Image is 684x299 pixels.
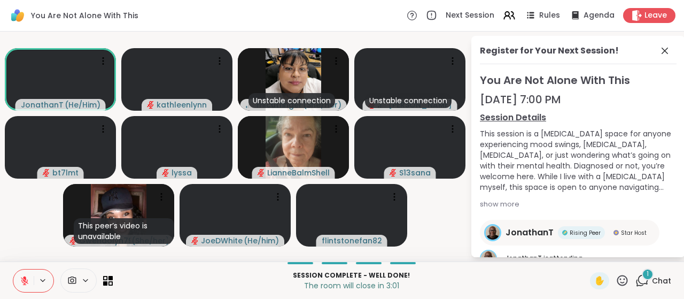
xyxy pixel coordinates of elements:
span: Leave [644,10,667,21]
p: Session Complete - well done! [119,271,584,280]
div: This session is a [MEDICAL_DATA] space for anyone experiencing mood swings, [MEDICAL_DATA], [MEDI... [480,128,677,193]
span: audio-muted [162,169,169,177]
p: The room will close in 3:01 [119,280,584,291]
img: mlcutfinger [266,48,321,111]
span: audio-muted [191,237,199,244]
div: show more [480,199,677,210]
img: LianneBalmShell [266,116,321,179]
span: JonathanT [506,254,542,263]
span: audio-muted [147,101,154,109]
span: Star Host [621,229,647,237]
span: flintstonefan82 [322,235,382,246]
span: audio-muted [43,169,50,177]
span: audio-muted [69,237,77,244]
img: Rising Peer [562,230,568,235]
div: Register for Your Next Session! [480,44,619,57]
span: Rising Peer [570,229,601,237]
img: Star Host [613,230,619,235]
span: 1 [647,270,649,279]
span: ( He/Him ) [65,99,100,110]
img: Gwendolyn79 [91,184,146,247]
span: JoeDWhite [201,235,243,246]
img: JonathanT [481,251,496,266]
a: JonathanTJonathanTRising PeerRising PeerStar HostStar Host [480,220,659,246]
span: audio-muted [258,169,265,177]
span: Next Session [446,10,494,21]
span: JonathanT [506,226,554,239]
div: Unstable connection [248,93,335,108]
span: Rules [539,10,560,21]
span: lyssa [172,167,192,178]
span: Agenda [584,10,615,21]
p: is attending [506,254,677,263]
span: audio-muted [390,169,397,177]
span: ✋ [594,274,605,287]
span: JonathanT [21,99,64,110]
span: You Are Not Alone With This [480,73,677,88]
span: LianneBalmShell [267,167,330,178]
span: bt7lmt [52,167,79,178]
span: You Are Not Alone With This [31,10,138,21]
span: kathleenlynn [157,99,207,110]
span: ( He/him ) [244,235,279,246]
img: ShareWell Logomark [9,6,27,25]
img: JonathanT [486,226,500,240]
div: Unstable connection [365,93,452,108]
div: This peer’s video is unavailable [74,218,174,244]
span: S13sana [399,167,431,178]
div: [DATE] 7:00 PM [480,92,677,107]
a: Session Details [480,111,677,124]
span: Chat [652,275,671,286]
